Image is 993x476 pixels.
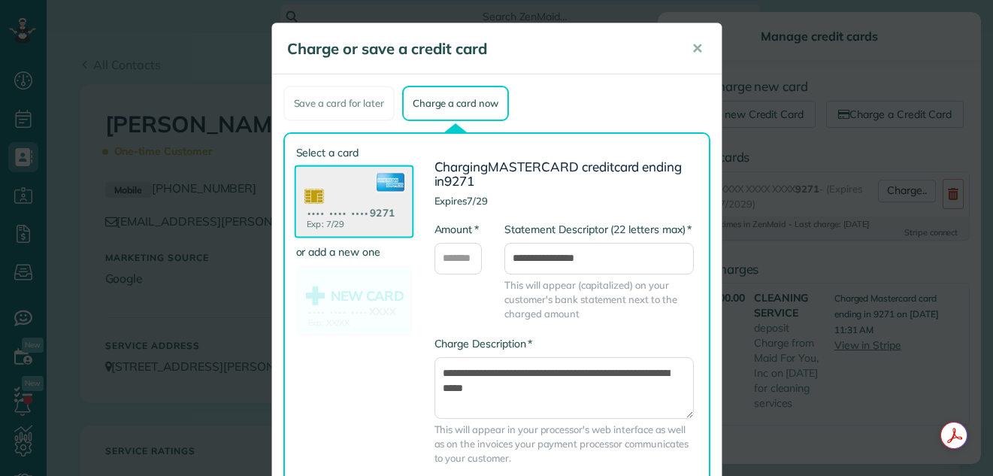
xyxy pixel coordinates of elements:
[434,196,694,206] h4: Expires
[504,222,692,237] label: Statement Descriptor (22 letters max)
[692,40,703,57] span: ✕
[467,195,488,207] span: 7/29
[434,336,533,351] label: Charge Description
[434,222,479,237] label: Amount
[296,145,412,160] label: Select a card
[402,86,509,121] div: Charge a card now
[504,278,693,321] span: This will appear (capitalized) on your customer's bank statement next to the charged amount
[296,244,412,259] label: or add a new one
[283,86,395,121] div: Save a card for later
[287,38,671,59] h5: Charge or save a credit card
[434,160,694,188] h3: Charging card ending in
[582,159,614,174] span: credit
[488,159,579,174] span: MASTERCARD
[434,423,694,465] span: This will appear in your processor's web interface as well as on the invoices your payment proces...
[444,173,474,189] span: 9271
